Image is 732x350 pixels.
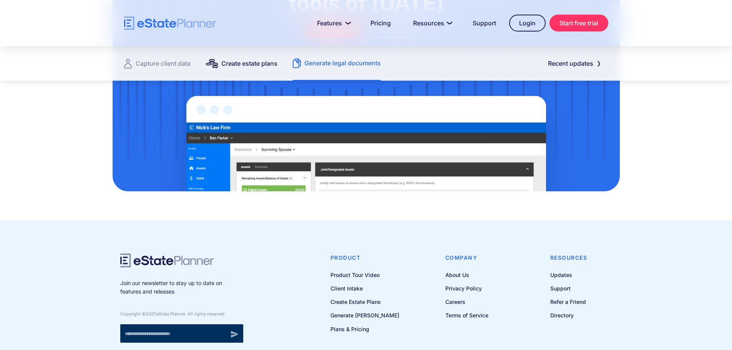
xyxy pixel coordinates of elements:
[293,46,381,81] a: Generate legal documents
[304,58,381,68] div: Generate legal documents
[509,15,546,32] a: Login
[548,58,593,69] div: Recent updates
[136,58,191,69] div: Capture client data
[463,15,505,31] a: Support
[361,15,400,31] a: Pricing
[445,310,488,320] a: Terms of Service
[124,17,216,30] a: home
[445,270,488,280] a: About Us
[206,46,277,81] a: Create estate plans
[330,254,399,262] h4: Product
[550,297,588,307] a: Refer a Friend
[445,254,488,262] h4: Company
[124,46,191,81] a: Capture client data
[221,58,277,69] div: Create estate plans
[550,254,588,262] h4: Resources
[330,297,399,307] a: Create Estate Plans
[549,15,608,32] a: Start free trial
[550,284,588,293] a: Support
[330,310,399,320] a: Generate [PERSON_NAME]
[539,56,608,71] a: Recent updates
[120,324,243,343] form: Newsletter signup
[550,270,588,280] a: Updates
[445,297,488,307] a: Careers
[330,270,399,280] a: Product Tour Video
[445,284,488,293] a: Privacy Policy
[308,15,357,31] a: Features
[330,324,399,334] a: Plans & Pricing
[146,311,156,317] span: 2025
[120,311,243,317] div: Copyright © eState Planner. All rights reserved.
[330,284,399,293] a: Client Intake
[550,310,588,320] a: Directory
[404,15,460,31] a: Resources
[120,279,243,296] p: Join our newsletter to stay up to date on features and releases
